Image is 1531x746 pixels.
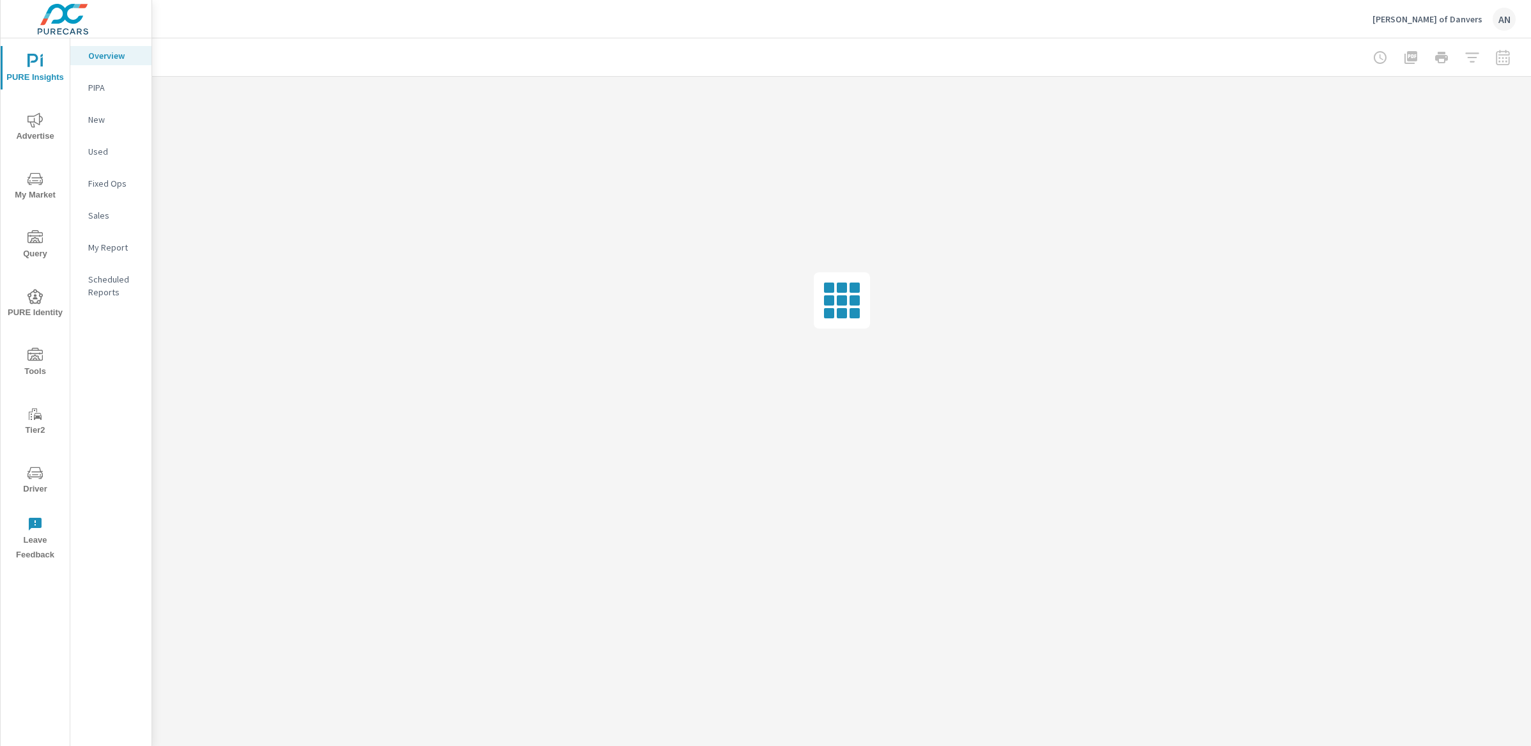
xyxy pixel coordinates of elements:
p: PIPA [88,81,141,94]
p: Overview [88,49,141,62]
div: Sales [70,206,152,225]
div: Overview [70,46,152,65]
span: Driver [4,465,66,497]
div: Fixed Ops [70,174,152,193]
p: New [88,113,141,126]
div: PIPA [70,78,152,97]
div: Used [70,142,152,161]
div: AN [1493,8,1516,31]
div: Scheduled Reports [70,270,152,302]
span: PURE Identity [4,289,66,320]
span: Query [4,230,66,261]
span: My Market [4,171,66,203]
span: Leave Feedback [4,517,66,563]
p: [PERSON_NAME] of Danvers [1372,13,1482,25]
p: Fixed Ops [88,177,141,190]
span: Tools [4,348,66,379]
p: Scheduled Reports [88,273,141,299]
p: My Report [88,241,141,254]
div: New [70,110,152,129]
p: Used [88,145,141,158]
span: Tier2 [4,407,66,438]
p: Sales [88,209,141,222]
div: nav menu [1,38,70,568]
span: PURE Insights [4,54,66,85]
span: Advertise [4,113,66,144]
div: My Report [70,238,152,257]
